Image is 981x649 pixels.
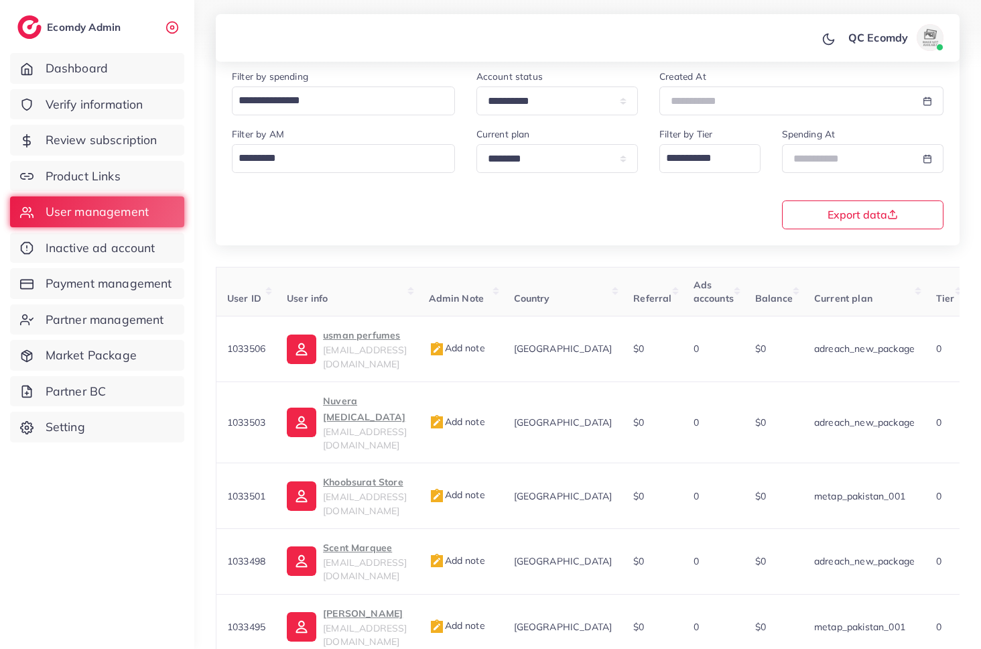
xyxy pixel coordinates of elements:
[633,490,644,502] span: $0
[10,196,184,227] a: User management
[227,292,261,304] span: User ID
[814,292,872,304] span: Current plan
[429,619,445,635] img: admin_note.cdd0b510.svg
[476,127,530,141] label: Current plan
[17,15,124,39] a: logoEcomdy Admin
[694,279,734,304] span: Ads accounts
[227,621,265,633] span: 1033495
[232,70,308,83] label: Filter by spending
[46,347,137,364] span: Market Package
[47,21,124,34] h2: Ecomdy Admin
[10,125,184,156] a: Review subscription
[17,15,42,39] img: logo
[287,540,407,583] a: Scent Marquee[EMAIL_ADDRESS][DOMAIN_NAME]
[46,131,157,149] span: Review subscription
[429,554,485,567] span: Add note
[848,29,908,46] p: QC Ecomdy
[287,292,328,304] span: User info
[633,555,644,567] span: $0
[287,546,316,576] img: ic-user-info.36bf1079.svg
[287,393,407,453] a: Nuvera [MEDICAL_DATA][EMAIL_ADDRESS][DOMAIN_NAME]
[755,292,793,304] span: Balance
[227,490,265,502] span: 1033501
[694,416,699,428] span: 0
[323,491,407,516] span: [EMAIL_ADDRESS][DOMAIN_NAME]
[429,553,445,569] img: admin_note.cdd0b510.svg
[323,556,407,582] span: [EMAIL_ADDRESS][DOMAIN_NAME]
[514,416,612,428] span: [GEOGRAPHIC_DATA]
[323,344,407,369] span: [EMAIL_ADDRESS][DOMAIN_NAME]
[429,341,445,357] img: admin_note.cdd0b510.svg
[234,89,438,112] input: Search for option
[287,481,316,511] img: ic-user-info.36bf1079.svg
[46,239,155,257] span: Inactive ad account
[782,200,944,229] button: Export data
[694,490,699,502] span: 0
[429,342,485,354] span: Add note
[936,490,941,502] span: 0
[429,414,445,430] img: admin_note.cdd0b510.svg
[323,327,407,343] p: usman perfumes
[323,426,407,451] span: [EMAIL_ADDRESS][DOMAIN_NAME]
[10,412,184,442] a: Setting
[287,474,407,518] a: Khoobsurat Store[EMAIL_ADDRESS][DOMAIN_NAME]
[917,24,943,51] img: avatar
[287,335,316,364] img: ic-user-info.36bf1079.svg
[227,343,265,355] span: 1033506
[429,416,485,428] span: Add note
[659,70,706,83] label: Created At
[841,24,949,51] a: QC Ecomdyavatar
[46,311,164,329] span: Partner management
[694,621,699,633] span: 0
[659,144,760,173] div: Search for option
[814,416,915,428] span: adreach_new_package
[227,416,265,428] span: 1033503
[429,292,484,304] span: Admin Note
[234,147,438,170] input: Search for option
[514,490,612,502] span: [GEOGRAPHIC_DATA]
[10,304,184,335] a: Partner management
[287,327,407,371] a: usman perfumes[EMAIL_ADDRESS][DOMAIN_NAME]
[514,343,612,355] span: [GEOGRAPHIC_DATA]
[694,555,699,567] span: 0
[755,621,766,633] span: $0
[10,268,184,299] a: Payment management
[755,555,766,567] span: $0
[287,612,316,642] img: ic-user-info.36bf1079.svg
[476,70,543,83] label: Account status
[10,53,184,84] a: Dashboard
[633,343,644,355] span: $0
[514,555,612,567] span: [GEOGRAPHIC_DATA]
[46,96,143,113] span: Verify information
[287,605,407,649] a: [PERSON_NAME][EMAIL_ADDRESS][DOMAIN_NAME]
[10,376,184,407] a: Partner BC
[46,383,107,400] span: Partner BC
[227,555,265,567] span: 1033498
[755,490,766,502] span: $0
[633,292,671,304] span: Referral
[936,621,941,633] span: 0
[10,89,184,120] a: Verify information
[46,203,149,221] span: User management
[936,555,941,567] span: 0
[755,416,766,428] span: $0
[323,540,407,556] p: Scent Marquee
[814,343,915,355] span: adreach_new_package
[755,343,766,355] span: $0
[633,621,644,633] span: $0
[936,292,955,304] span: Tier
[514,621,612,633] span: [GEOGRAPHIC_DATA]
[429,489,485,501] span: Add note
[782,127,836,141] label: Spending At
[323,622,407,648] span: [EMAIL_ADDRESS][DOMAIN_NAME]
[694,343,699,355] span: 0
[323,474,407,490] p: Khoobsurat Store
[46,275,172,292] span: Payment management
[232,127,284,141] label: Filter by AM
[10,233,184,263] a: Inactive ad account
[287,408,316,437] img: ic-user-info.36bf1079.svg
[814,621,905,633] span: metap_pakistan_001
[10,340,184,371] a: Market Package
[936,416,941,428] span: 0
[46,168,121,185] span: Product Links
